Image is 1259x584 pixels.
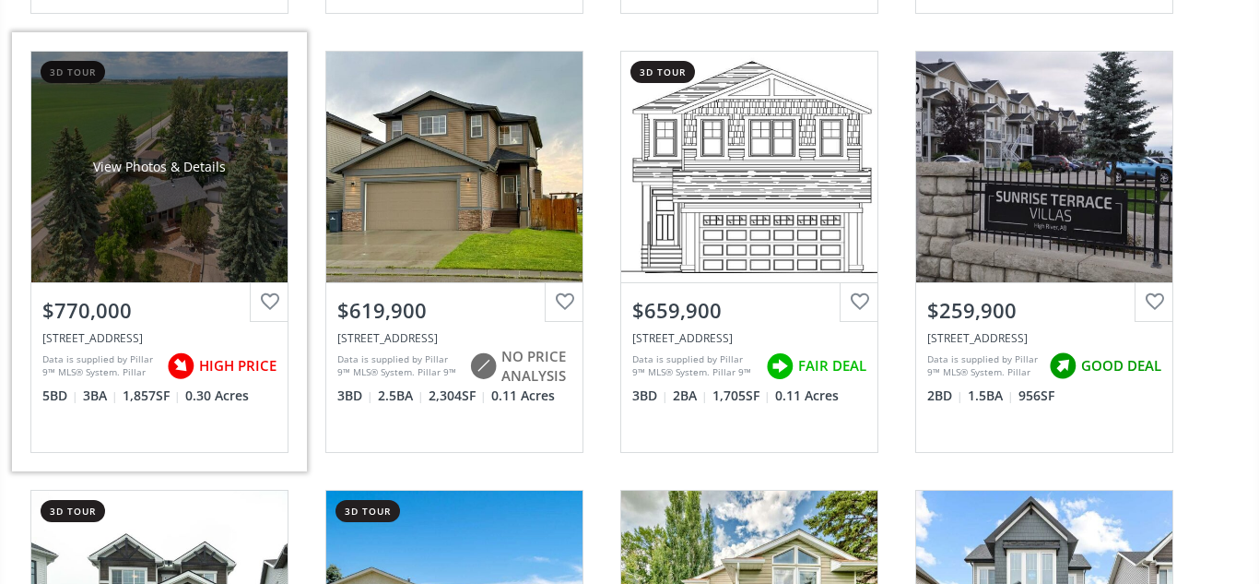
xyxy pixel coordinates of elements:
img: rating icon [1044,348,1081,385]
span: 1,705 SF [712,387,771,405]
a: $619,900[STREET_ADDRESS]Data is supplied by Pillar 9™ MLS® System. Pillar 9™ is the owner of the ... [307,32,602,471]
span: GOOD DEAL [1081,356,1161,375]
img: rating icon [162,348,199,385]
a: 3d tour$659,900[STREET_ADDRESS]Data is supplied by Pillar 9™ MLS® System. Pillar 9™ is the owner ... [602,32,897,471]
div: $619,900 [337,296,571,325]
div: 332 Sunrise Terrace NE, High River, AB T1V 0C4 [927,330,1161,346]
span: 2.5 BA [378,387,424,405]
div: $770,000 [42,296,277,325]
span: 3 BD [337,387,373,405]
img: rating icon [465,348,501,385]
span: HIGH PRICE [199,356,277,375]
span: 2 BA [673,387,708,405]
div: View Photos & Details [93,158,226,176]
div: Data is supplied by Pillar 9™ MLS® System. Pillar 9™ is the owner of the copyright in its MLS® Sy... [337,352,460,380]
span: 0.11 Acres [775,387,839,405]
span: 1.5 BA [968,387,1014,405]
span: 2 BD [927,387,963,405]
span: 0.30 Acres [185,387,249,405]
span: FAIR DEAL [798,356,866,375]
span: 5 BD [42,387,78,405]
span: 0.11 Acres [491,387,555,405]
span: 3 BA [83,387,118,405]
img: rating icon [761,348,798,385]
div: Data is supplied by Pillar 9™ MLS® System. Pillar 9™ is the owner of the copyright in its MLS® Sy... [632,352,757,380]
div: Data is supplied by Pillar 9™ MLS® System. Pillar 9™ is the owner of the copyright in its MLS® Sy... [42,352,158,380]
div: $259,900 [927,296,1161,325]
div: 864 Hampshire Crescent NE, High River, AB T1V 0E4 [337,330,571,346]
span: 3 BD [632,387,668,405]
div: $659,900 [632,296,866,325]
div: 1025 5 Street SW, High River, AB T1V 1A8 [42,330,277,346]
span: 2,304 SF [429,387,487,405]
span: 1,857 SF [123,387,181,405]
a: 3d tourView Photos & Details$770,000[STREET_ADDRESS]Data is supplied by Pillar 9™ MLS® System. Pi... [12,32,307,471]
div: 109 Monterey Place SE, High River, AB T1V 0K3 [632,330,866,346]
div: Data is supplied by Pillar 9™ MLS® System. Pillar 9™ is the owner of the copyright in its MLS® Sy... [927,352,1040,380]
span: 956 SF [1018,387,1054,405]
span: NO PRICE ANALYSIS [501,347,571,387]
a: $259,900[STREET_ADDRESS]Data is supplied by Pillar 9™ MLS® System. Pillar 9™ is the owner of the ... [897,32,1192,471]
